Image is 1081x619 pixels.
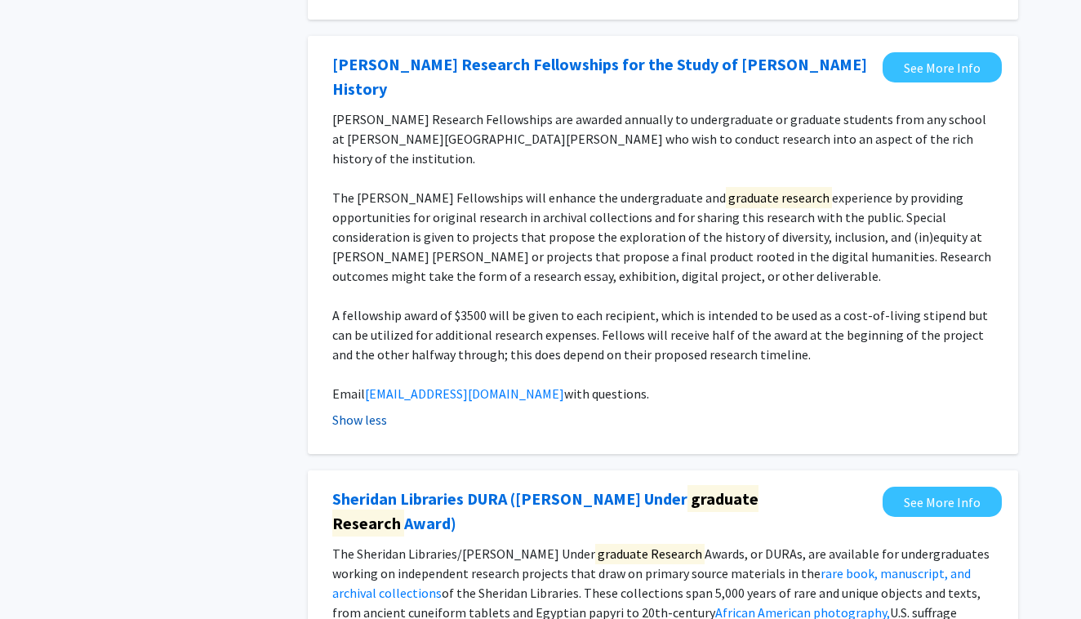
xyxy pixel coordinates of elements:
[12,546,69,607] iframe: Chat
[726,187,832,208] mark: graduate research
[332,384,994,403] p: with questions.
[332,52,874,101] a: Opens in a new tab
[883,52,1002,82] a: Opens in a new tab
[332,109,994,168] p: [PERSON_NAME] Research Fellowships are awarded annually to undergraduate or graduate students fro...
[595,543,705,564] mark: graduate Research
[332,485,758,537] mark: graduate Research
[332,188,994,286] p: The [PERSON_NAME] Fellowships will enhance the undergraduate and experience by providing opportun...
[365,385,564,402] a: [EMAIL_ADDRESS][DOMAIN_NAME]
[332,410,387,430] button: Show less
[883,487,1002,517] a: Opens in a new tab
[332,307,988,363] span: A fellowship award of $3500 will be given to each recipient, which is intended to be used as a co...
[332,487,874,536] a: Opens in a new tab
[332,385,365,402] span: Email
